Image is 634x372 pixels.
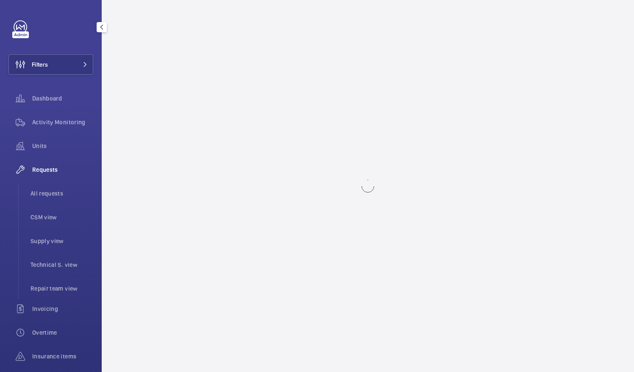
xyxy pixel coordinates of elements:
[31,189,93,198] span: All requests
[32,328,93,337] span: Overtime
[32,118,93,126] span: Activity Monitoring
[32,352,93,361] span: Insurance items
[31,260,93,269] span: Technical S. view
[31,213,93,221] span: CSM view
[31,284,93,293] span: Repair team view
[32,142,93,150] span: Units
[8,54,93,75] button: Filters
[32,305,93,313] span: Invoicing
[32,94,93,103] span: Dashboard
[32,60,48,69] span: Filters
[32,165,93,174] span: Requests
[31,237,93,245] span: Supply view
